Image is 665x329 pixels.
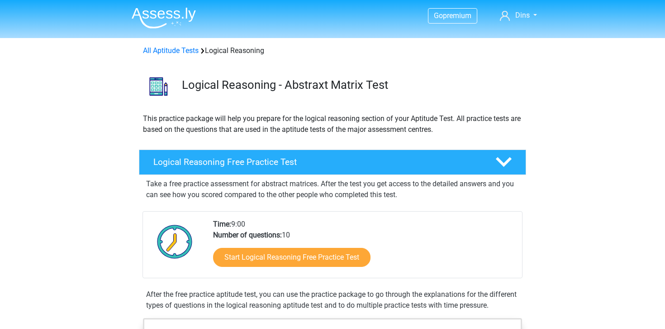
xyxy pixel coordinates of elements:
a: Start Logical Reasoning Free Practice Test [213,248,370,267]
span: Dins [515,11,530,19]
b: Number of questions: [213,231,282,239]
div: 9:00 10 [206,219,522,278]
a: Gopremium [428,10,477,22]
p: This practice package will help you prepare for the logical reasoning section of your Aptitude Te... [143,113,522,135]
h4: Logical Reasoning Free Practice Test [153,157,481,167]
a: All Aptitude Tests [143,46,199,55]
span: Go [434,11,443,20]
img: logical reasoning [139,67,178,106]
div: Logical Reasoning [139,45,526,56]
a: Logical Reasoning Free Practice Test [135,150,530,175]
b: Time: [213,220,231,228]
p: Take a free practice assessment for abstract matrices. After the test you get access to the detai... [146,179,519,200]
img: Clock [152,219,198,264]
div: After the free practice aptitude test, you can use the practice package to go through the explana... [142,289,522,311]
a: Dins [496,10,541,21]
h3: Logical Reasoning - Abstraxt Matrix Test [182,78,519,92]
img: Assessly [132,7,196,29]
span: premium [443,11,471,20]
